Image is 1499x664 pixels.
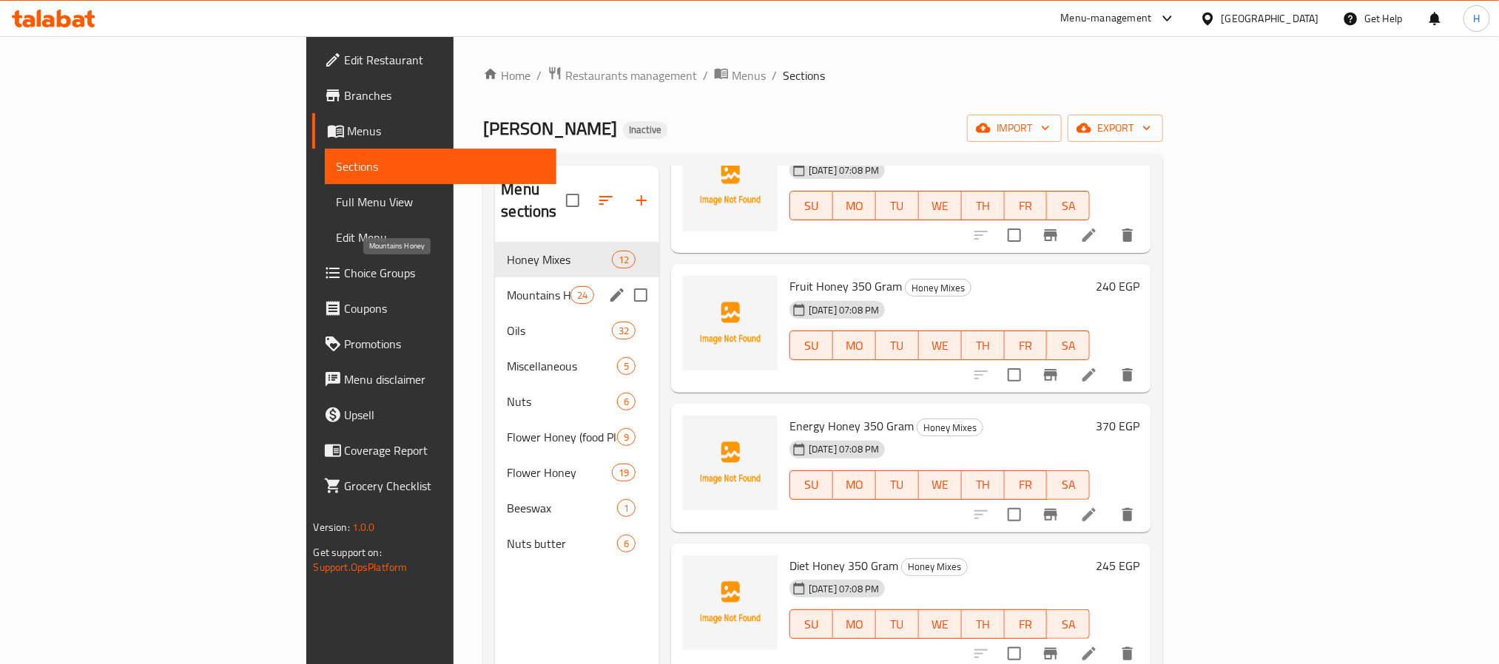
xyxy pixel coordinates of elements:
[507,464,611,481] span: Flower Honey
[732,67,766,84] span: Menus
[772,67,777,84] li: /
[1222,10,1319,27] div: [GEOGRAPHIC_DATA]
[483,66,1163,85] nav: breadcrumb
[999,220,1030,251] span: Select to update
[967,115,1062,142] button: import
[337,193,545,211] span: Full Menu View
[1110,357,1145,393] button: delete
[796,474,827,495] span: SU
[314,518,350,537] span: Version:
[507,393,617,410] span: Nuts
[495,455,659,490] div: Flower Honey19
[803,442,885,456] span: [DATE] 07:08 PM
[1005,191,1048,220] button: FR
[796,195,827,217] span: SU
[1011,195,1042,217] span: FR
[839,614,870,635] span: MO
[325,149,556,184] a: Sections
[348,122,545,140] span: Menus
[495,242,659,277] div: Honey Mixes12
[337,228,545,246] span: Edit Menu
[925,614,956,635] span: WE
[683,276,778,370] img: Fruit Honey 350 Gram
[833,191,876,220] button: MO
[968,195,999,217] span: TH
[905,279,971,297] div: Honey Mixes
[968,335,999,356] span: TH
[1033,357,1068,393] button: Branch-specific-item
[623,121,667,139] div: Inactive
[345,406,545,424] span: Upsell
[789,415,914,437] span: Energy Honey 350 Gram
[999,359,1030,390] span: Select to update
[1110,217,1145,253] button: delete
[1011,474,1042,495] span: FR
[571,288,593,302] span: 24
[1080,645,1098,663] a: Edit menu item
[789,191,833,220] button: SU
[337,157,545,175] span: Sections
[618,501,635,515] span: 1
[876,609,919,639] button: TU
[312,397,556,433] a: Upsell
[783,67,825,84] span: Sections
[507,251,611,268] span: Honey Mixes
[1080,226,1098,244] a: Edit menu item
[833,470,876,500] button: MO
[352,518,375,537] span: 1.0.0
[962,470,1005,500] button: TH
[968,614,999,635] span: TH
[999,499,1030,530] span: Select to update
[613,324,635,338] span: 32
[789,470,833,500] button: SU
[495,526,659,561] div: Nuts butter6
[612,464,636,481] div: items
[925,195,956,217] span: WE
[796,335,827,356] span: SU
[1068,115,1163,142] button: export
[312,78,556,113] a: Branches
[618,359,635,373] span: 5
[495,490,659,526] div: Beeswax1
[495,313,659,348] div: Oils32
[876,331,919,360] button: TU
[495,348,659,384] div: Miscellaneous5
[345,335,545,353] span: Promotions
[714,66,766,85] a: Menus
[507,428,617,446] span: Flower Honey (food Plastic)
[1033,497,1068,532] button: Branch-specific-item
[312,291,556,326] a: Coupons
[507,286,570,304] span: Mountains Honey
[683,137,778,231] img: Nuts Honey 350 Gram
[617,393,636,410] div: items
[312,468,556,504] a: Grocery Checklist
[612,322,636,339] div: items
[1096,555,1139,576] h6: 245 EGP
[1053,195,1084,217] span: SA
[312,362,556,397] a: Menu disclaimer
[495,236,659,567] nav: Menu sections
[507,535,617,552] span: Nuts butter
[1011,614,1042,635] span: FR
[962,331,1005,360] button: TH
[1005,609,1048,639] button: FR
[839,195,870,217] span: MO
[839,474,870,495] span: MO
[1005,331,1048,360] button: FR
[623,123,667,136] span: Inactive
[703,67,708,84] li: /
[839,335,870,356] span: MO
[968,474,999,495] span: TH
[588,183,624,218] span: Sort sections
[345,264,545,282] span: Choice Groups
[789,275,902,297] span: Fruit Honey 350 Gram
[925,335,956,356] span: WE
[882,614,913,635] span: TU
[882,195,913,217] span: TU
[312,433,556,468] a: Coverage Report
[902,558,967,575] span: Honey Mixes
[1080,366,1098,384] a: Edit menu item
